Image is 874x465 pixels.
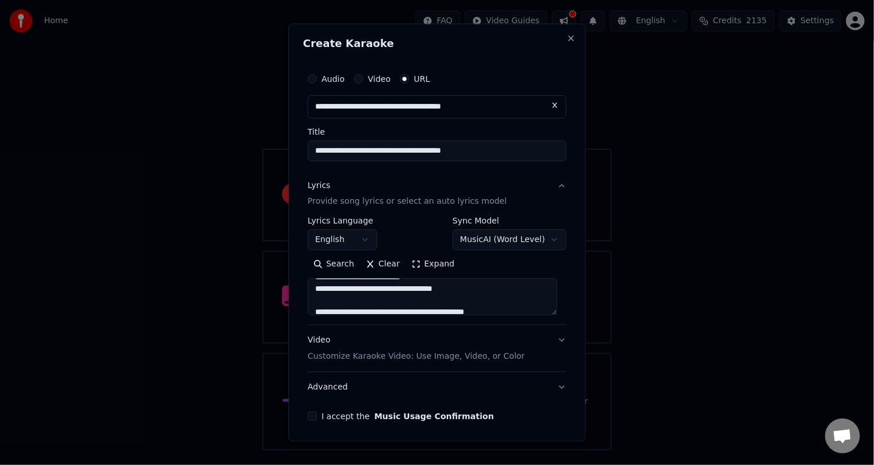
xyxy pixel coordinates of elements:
[303,38,571,48] h2: Create Karaoke
[368,74,391,82] label: Video
[308,351,525,362] p: Customize Karaoke Video: Use Image, Video, or Color
[322,74,345,82] label: Audio
[308,170,566,217] button: LyricsProvide song lyrics or select an auto lyrics model
[308,334,525,362] div: Video
[308,217,377,225] label: Lyrics Language
[308,179,330,191] div: Lyrics
[308,127,566,135] label: Title
[308,255,360,273] button: Search
[308,372,566,402] button: Advanced
[308,325,566,372] button: VideoCustomize Karaoke Video: Use Image, Video, or Color
[308,217,566,325] div: LyricsProvide song lyrics or select an auto lyrics model
[322,412,494,420] label: I accept the
[308,196,507,207] p: Provide song lyrics or select an auto lyrics model
[453,217,566,225] label: Sync Model
[414,74,430,82] label: URL
[360,255,406,273] button: Clear
[406,255,460,273] button: Expand
[374,412,494,420] button: I accept the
